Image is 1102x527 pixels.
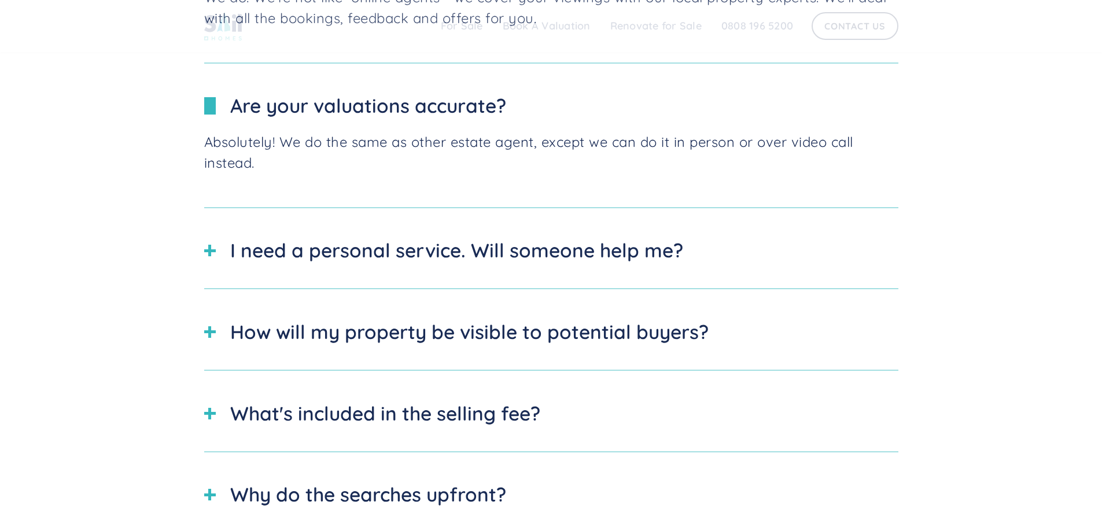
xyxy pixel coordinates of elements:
[493,14,600,38] a: Book A Valuation
[600,14,712,38] a: Renovate for Sale
[230,236,683,265] div: I need a personal service. Will someone help me?
[230,480,506,509] div: Why do the searches upfront?
[230,318,709,347] div: How will my property be visible to potential buyers?
[230,399,540,428] div: What's included in the selling fee?
[712,14,803,38] a: 0808 196 5200
[230,91,506,120] div: Are your valuations accurate?
[431,14,493,38] a: For Sale
[204,132,898,173] p: Absolutely! We do the same as other estate agent, except we can do it in person or over video cal...
[812,12,898,40] a: Contact Us
[204,12,242,40] img: sail home logo colored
